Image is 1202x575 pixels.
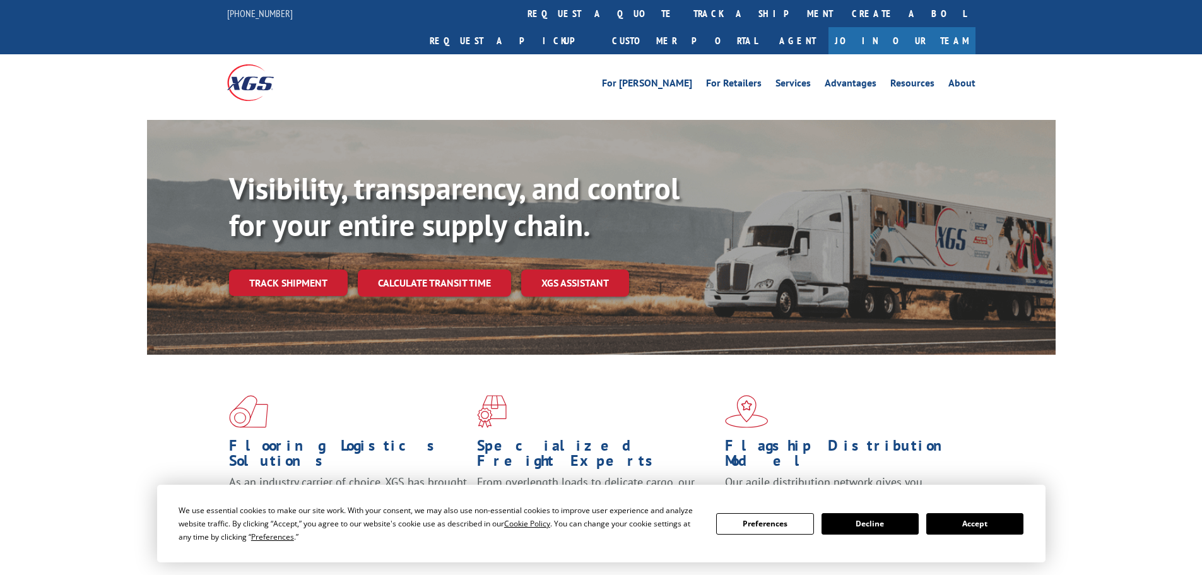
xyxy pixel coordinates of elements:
[706,78,762,92] a: For Retailers
[358,270,511,297] a: Calculate transit time
[229,169,680,244] b: Visibility, transparency, and control for your entire supply chain.
[825,78,876,92] a: Advantages
[725,475,957,504] span: Our agile distribution network gives you nationwide inventory management on demand.
[767,27,828,54] a: Agent
[775,78,811,92] a: Services
[179,504,701,543] div: We use essential cookies to make our site work. With your consent, we may also use non-essential ...
[477,395,507,428] img: xgs-icon-focused-on-flooring-red
[229,475,467,519] span: As an industry carrier of choice, XGS has brought innovation and dedication to flooring logistics...
[521,270,629,297] a: XGS ASSISTANT
[822,513,919,535] button: Decline
[477,475,716,531] p: From overlength loads to delicate cargo, our experienced staff knows the best way to move your fr...
[926,513,1023,535] button: Accept
[504,518,550,529] span: Cookie Policy
[229,270,348,296] a: Track shipment
[602,78,692,92] a: For [PERSON_NAME]
[890,78,934,92] a: Resources
[251,531,294,542] span: Preferences
[157,485,1046,562] div: Cookie Consent Prompt
[725,395,769,428] img: xgs-icon-flagship-distribution-model-red
[948,78,975,92] a: About
[477,438,716,475] h1: Specialized Freight Experts
[229,395,268,428] img: xgs-icon-total-supply-chain-intelligence-red
[716,513,813,535] button: Preferences
[227,7,293,20] a: [PHONE_NUMBER]
[229,438,468,475] h1: Flooring Logistics Solutions
[420,27,603,54] a: Request a pickup
[603,27,767,54] a: Customer Portal
[725,438,963,475] h1: Flagship Distribution Model
[828,27,975,54] a: Join Our Team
